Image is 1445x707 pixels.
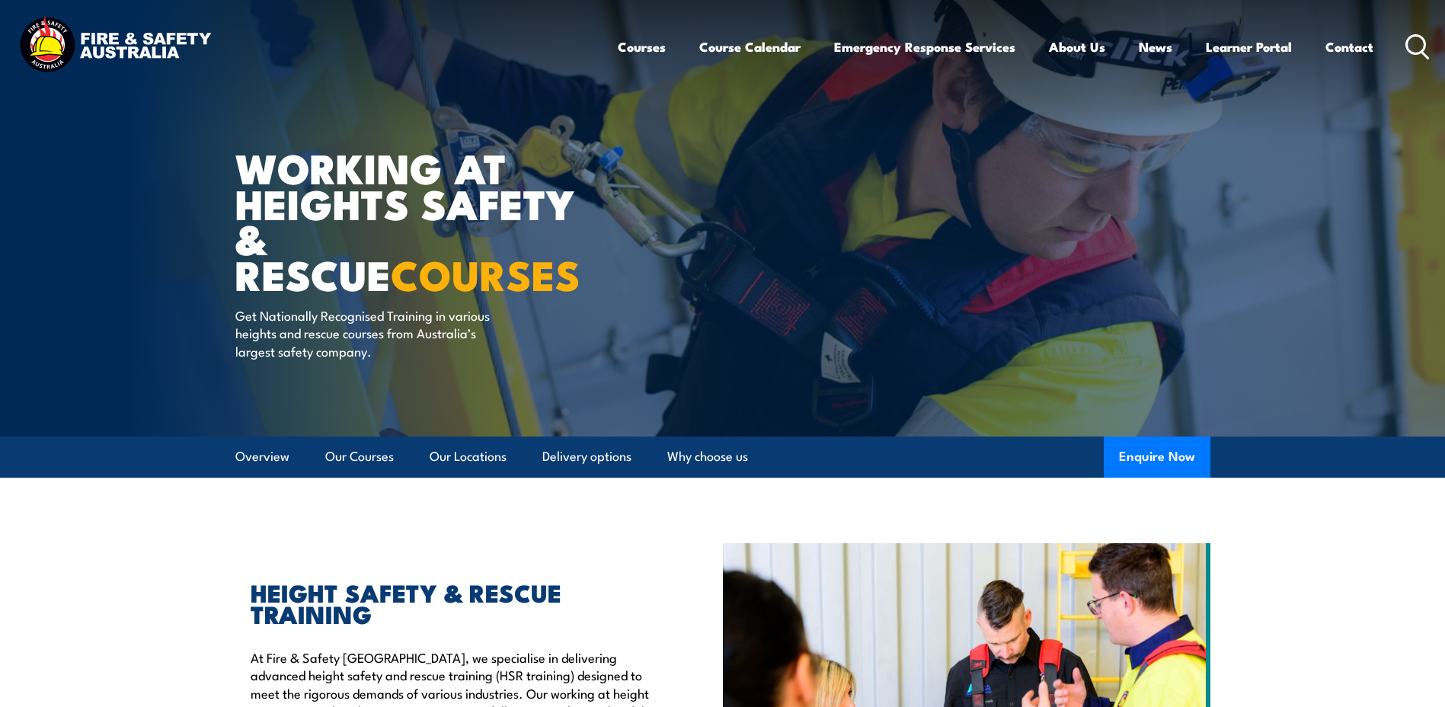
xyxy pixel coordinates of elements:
[618,27,666,67] a: Courses
[1049,27,1105,67] a: About Us
[251,581,653,624] h2: HEIGHT SAFETY & RESCUE TRAINING
[235,306,513,360] p: Get Nationally Recognised Training in various heights and rescue courses from Australia’s largest...
[235,437,289,477] a: Overview
[391,242,580,305] strong: COURSES
[542,437,631,477] a: Delivery options
[1104,437,1210,478] button: Enquire Now
[1206,27,1292,67] a: Learner Portal
[699,27,801,67] a: Course Calendar
[430,437,507,477] a: Our Locations
[235,149,612,292] h1: WORKING AT HEIGHTS SAFETY & RESCUE
[834,27,1015,67] a: Emergency Response Services
[667,437,748,477] a: Why choose us
[1139,27,1172,67] a: News
[325,437,394,477] a: Our Courses
[1325,27,1373,67] a: Contact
